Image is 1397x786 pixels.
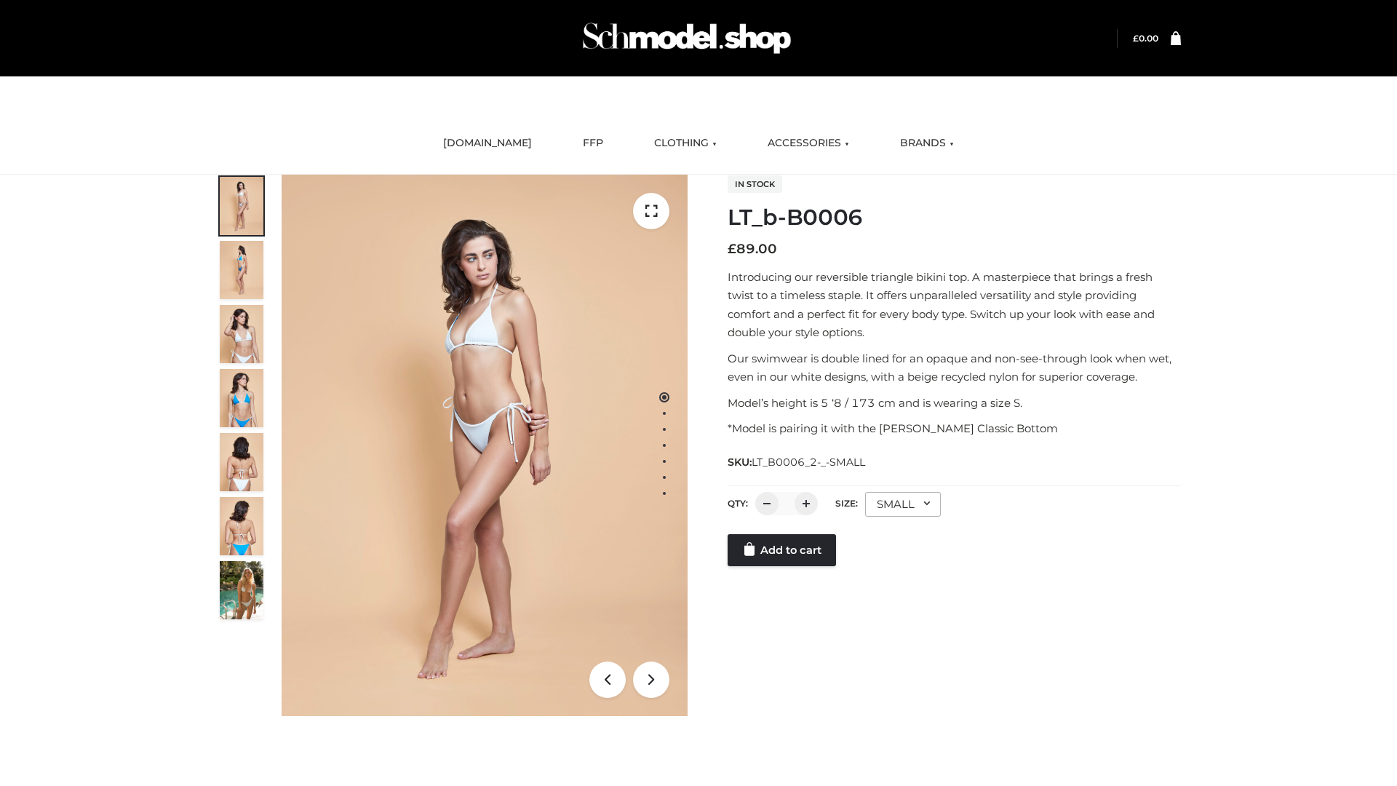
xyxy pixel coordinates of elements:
a: BRANDS [889,127,965,159]
span: In stock [728,175,782,193]
img: ArielClassicBikiniTop_CloudNine_AzureSky_OW114ECO_8-scaled.jpg [220,497,263,555]
h1: LT_b-B0006 [728,205,1181,231]
a: FFP [572,127,614,159]
img: ArielClassicBikiniTop_CloudNine_AzureSky_OW114ECO_7-scaled.jpg [220,433,263,491]
span: SKU: [728,453,867,471]
img: Schmodel Admin 964 [578,9,796,67]
label: QTY: [728,498,748,509]
img: ArielClassicBikiniTop_CloudNine_AzureSky_OW114ECO_2-scaled.jpg [220,241,263,299]
p: Our swimwear is double lined for an opaque and non-see-through look when wet, even in our white d... [728,349,1181,386]
img: ArielClassicBikiniTop_CloudNine_AzureSky_OW114ECO_4-scaled.jpg [220,369,263,427]
img: Arieltop_CloudNine_AzureSky2.jpg [220,561,263,619]
a: Add to cart [728,534,836,566]
span: LT_B0006_2-_-SMALL [752,456,865,469]
a: CLOTHING [643,127,728,159]
a: [DOMAIN_NAME] [432,127,543,159]
a: ACCESSORIES [757,127,860,159]
img: ArielClassicBikiniTop_CloudNine_AzureSky_OW114ECO_3-scaled.jpg [220,305,263,363]
label: Size: [835,498,858,509]
bdi: 89.00 [728,241,777,257]
div: SMALL [865,492,941,517]
bdi: 0.00 [1133,33,1158,44]
span: £ [728,241,736,257]
img: ArielClassicBikiniTop_CloudNine_AzureSky_OW114ECO_1 [282,175,688,716]
img: ArielClassicBikiniTop_CloudNine_AzureSky_OW114ECO_1-scaled.jpg [220,177,263,235]
p: Introducing our reversible triangle bikini top. A masterpiece that brings a fresh twist to a time... [728,268,1181,342]
p: Model’s height is 5 ‘8 / 173 cm and is wearing a size S. [728,394,1181,413]
span: £ [1133,33,1139,44]
a: £0.00 [1133,33,1158,44]
p: *Model is pairing it with the [PERSON_NAME] Classic Bottom [728,419,1181,438]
